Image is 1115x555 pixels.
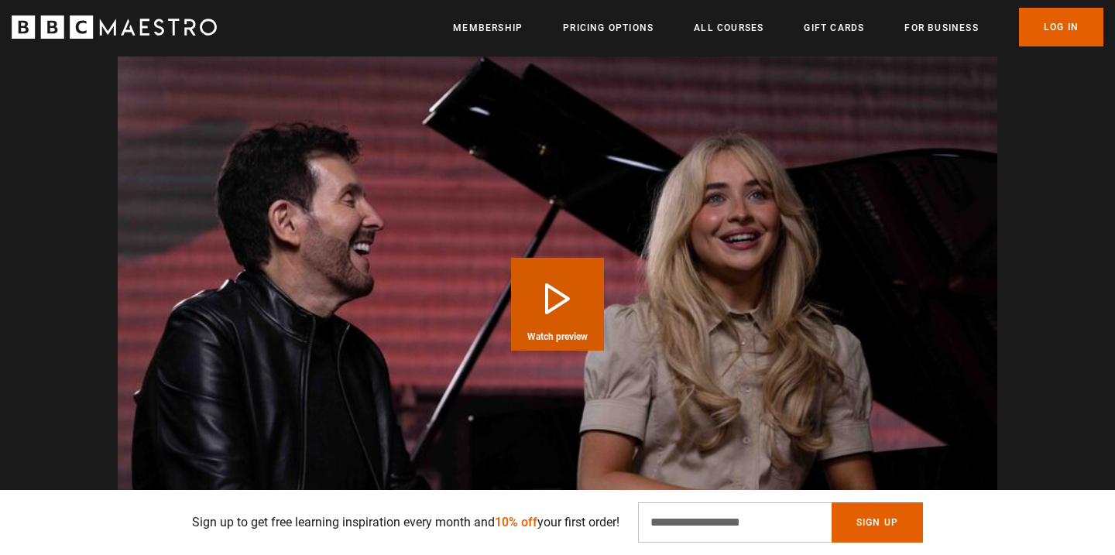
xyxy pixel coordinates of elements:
a: Membership [453,20,523,36]
button: Play Course overview for Sing Like the Stars with Eric Vetro [511,258,604,351]
nav: Primary [453,8,1103,46]
p: Sign up to get free learning inspiration every month and your first order! [192,513,619,532]
svg: BBC Maestro [12,15,217,39]
a: For business [904,20,978,36]
a: All Courses [694,20,763,36]
a: Gift Cards [804,20,864,36]
span: 10% off [495,515,537,529]
span: Watch preview [527,332,588,341]
video-js: Video Player [118,57,997,551]
button: Sign Up [832,502,923,543]
a: Pricing Options [563,20,654,36]
a: Log In [1019,8,1103,46]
